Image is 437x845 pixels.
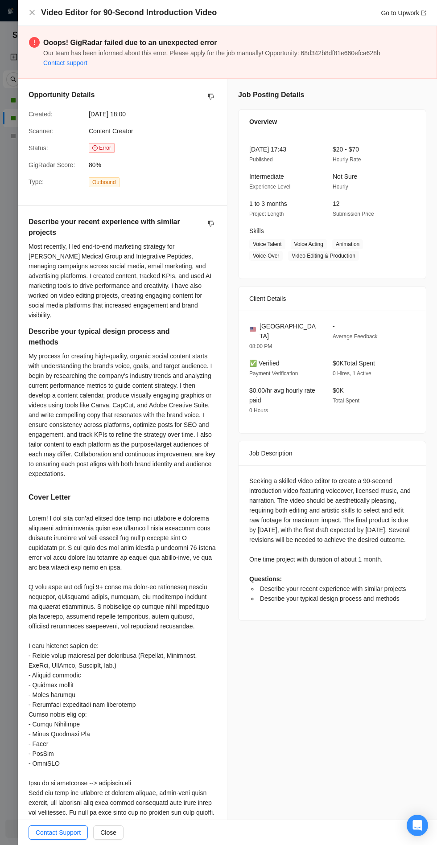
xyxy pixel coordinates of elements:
span: Not Sure [333,173,357,180]
span: 12 [333,200,340,207]
span: [GEOGRAPHIC_DATA] [260,321,318,341]
span: Voice Talent [249,239,285,249]
h5: Describe your recent experience with similar projects [29,217,188,238]
span: $20 - $70 [333,146,359,153]
span: exclamation-circle [29,37,40,48]
span: $0.00/hr avg hourly rate paid [249,387,315,404]
span: [DATE] 18:00 [89,109,223,119]
strong: Questions: [249,575,282,582]
span: Average Feedback [333,333,378,340]
h4: Video Editor for 90-Second Introduction Video [41,7,217,18]
button: dislike [206,91,216,102]
div: Job Description [249,441,415,465]
span: 0 Hires, 1 Active [333,370,371,377]
span: Hourly Rate [333,156,361,163]
img: 🇺🇸 [250,326,256,332]
a: Go to Upworkexport [381,9,426,16]
div: Seeking a skilled video editor to create a 90-second introduction video featuring voiceover, lice... [249,476,415,603]
span: Intermediate [249,173,284,180]
span: export [421,10,426,16]
button: Close [93,825,124,840]
span: Submission Price [333,211,374,217]
span: Close [100,828,116,837]
span: Total Spent [333,398,359,404]
span: - [333,323,335,330]
span: Animation [332,239,363,249]
button: dislike [206,218,216,229]
span: Project Length [249,211,284,217]
span: dislike [208,93,214,100]
span: Voice Acting [291,239,327,249]
span: Our team has been informed about this error. Please apply for the job manually! Opportunity: 68d3... [43,49,380,57]
strong: Ooops! GigRadar failed due to an unexpected error [43,39,217,46]
a: Contact support [43,59,87,66]
span: 0 Hours [249,407,268,414]
span: 08:00 PM [249,343,272,349]
span: Type: [29,178,44,185]
span: GigRadar Score: [29,161,75,168]
span: Voice-Over [249,251,283,261]
span: Content Creator [89,127,133,135]
button: Close [29,9,36,16]
span: Published [249,156,273,163]
span: Scanner: [29,127,54,135]
span: ✅ Verified [249,360,280,367]
span: Hourly [333,184,348,190]
span: Overview [249,117,277,127]
span: Status: [29,144,48,152]
h5: Job Posting Details [238,90,304,100]
div: My process for creating high-quality, organic social content starts with understanding the brand’... [29,351,216,479]
span: Payment Verification [249,370,298,377]
h5: Describe your typical design process and methods [29,326,188,348]
span: Experience Level [249,184,290,190]
div: Open Intercom Messenger [407,815,428,836]
span: Skills [249,227,264,234]
span: $0K [333,387,344,394]
span: close [29,9,36,16]
span: 1 to 3 months [249,200,287,207]
h5: Opportunity Details [29,90,95,100]
span: 80% [89,160,223,170]
span: Describe your typical design process and methods [260,595,400,602]
span: Describe your recent experience with similar projects [260,585,406,592]
span: Contact Support [36,828,81,837]
span: Error [89,143,115,153]
span: dislike [208,220,214,227]
span: Video Editing & Production [288,251,359,261]
span: Outbound [89,177,120,187]
h5: Cover Letter [29,492,70,503]
div: Most recently, I led end-to-end marketing strategy for [PERSON_NAME] Medical Group and Integrativ... [29,242,216,320]
span: $0K Total Spent [333,360,375,367]
span: [DATE] 17:43 [249,146,286,153]
button: Contact Support [29,825,88,840]
span: Created: [29,111,53,118]
span: exclamation-circle [92,145,98,151]
div: Client Details [249,287,415,311]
